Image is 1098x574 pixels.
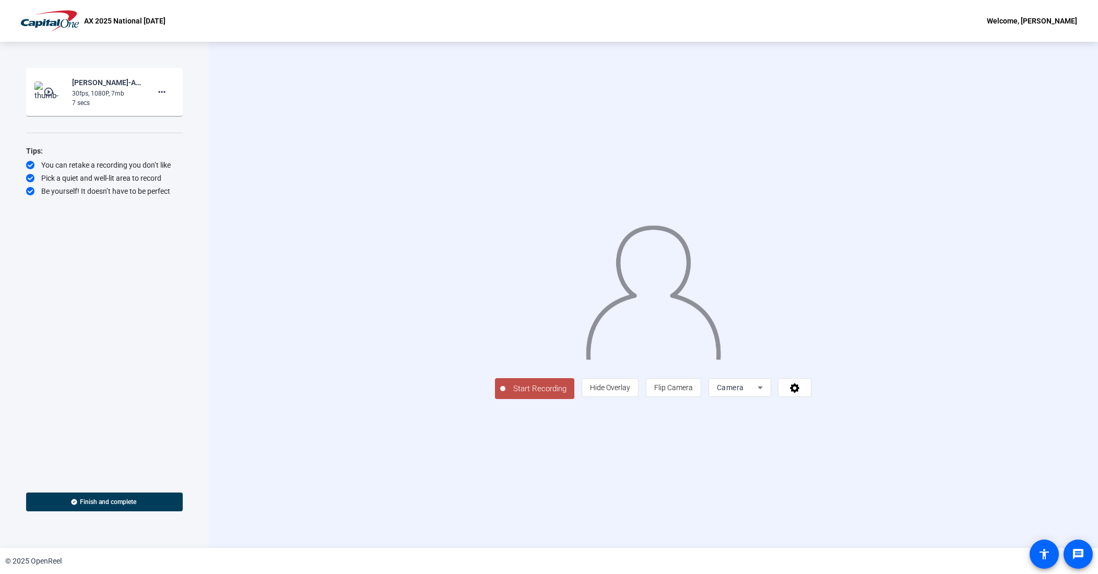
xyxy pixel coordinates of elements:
[43,87,56,97] mat-icon: play_circle_outline
[72,76,142,89] div: [PERSON_NAME]-AX 2025 National Boss-s Day-AX 2025 National Boss-s Day -1759509854058-webcam
[26,173,183,183] div: Pick a quiet and well-lit area to record
[5,556,62,567] div: © 2025 OpenReel
[26,186,183,196] div: Be yourself! It doesn’t have to be perfect
[654,383,693,392] span: Flip Camera
[495,378,574,399] button: Start Recording
[717,383,744,392] span: Camera
[21,10,79,31] img: OpenReel logo
[1072,548,1084,560] mat-icon: message
[26,160,183,170] div: You can retake a recording you don’t like
[84,15,166,27] p: AX 2025 National [DATE]
[646,378,701,397] button: Flip Camera
[72,89,142,98] div: 30fps, 1080P, 7mb
[156,86,168,98] mat-icon: more_horiz
[26,493,183,511] button: Finish and complete
[987,15,1077,27] div: Welcome, [PERSON_NAME]
[34,81,65,102] img: thumb-nail
[1038,548,1050,560] mat-icon: accessibility
[505,383,574,395] span: Start Recording
[26,145,183,157] div: Tips:
[585,217,722,360] img: overlay
[582,378,639,397] button: Hide Overlay
[80,498,136,506] span: Finish and complete
[590,383,630,392] span: Hide Overlay
[72,98,142,108] div: 7 secs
